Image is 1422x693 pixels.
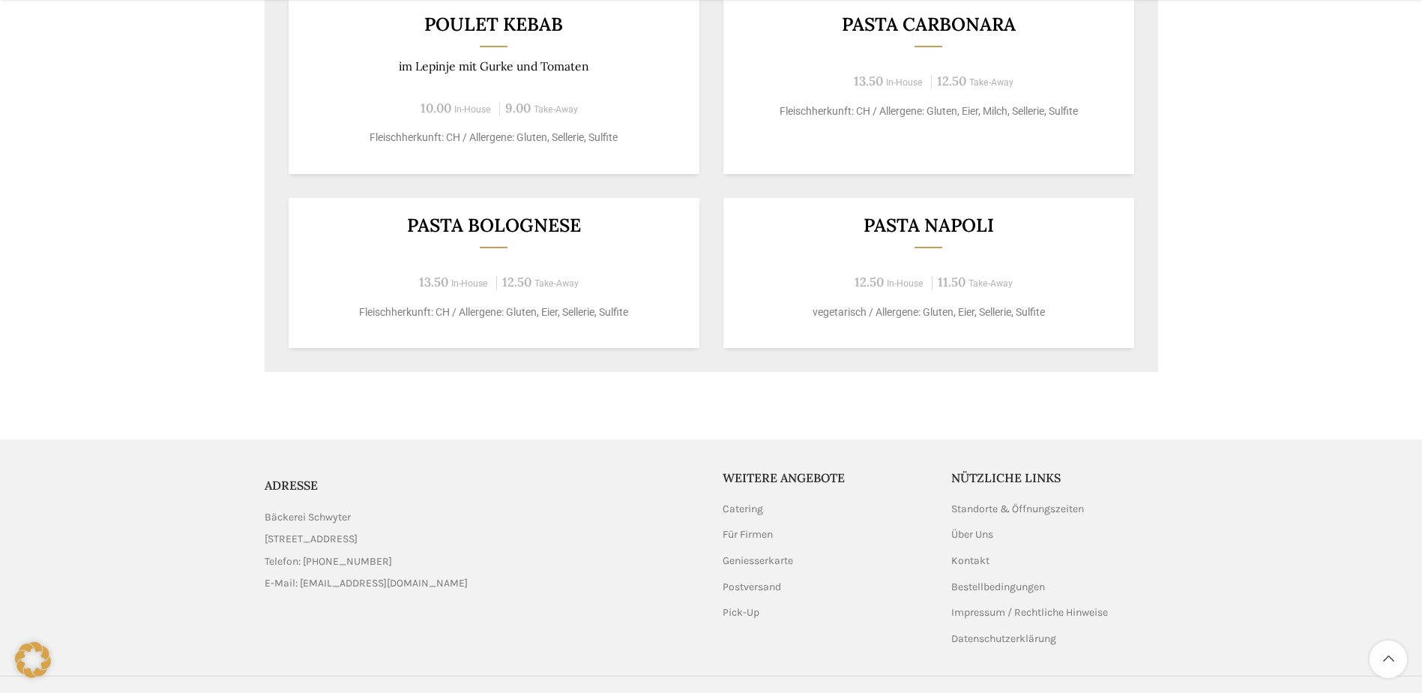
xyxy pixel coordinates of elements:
[951,631,1058,646] a: Datenschutzerklärung
[951,527,995,542] a: Über Uns
[951,605,1109,620] a: Impressum / Rechtliche Hinweise
[741,103,1115,119] p: Fleischherkunft: CH / Allergene: Gluten, Eier, Milch, Sellerie, Sulfite
[505,100,531,116] span: 9.00
[307,59,681,73] p: im Lepinje mit Gurke und Tomaten
[454,104,491,115] span: In-House
[951,469,1158,486] h5: Nützliche Links
[886,77,923,88] span: In-House
[265,478,318,493] span: ADRESSE
[307,304,681,320] p: Fleischherkunft: CH / Allergene: Gluten, Eier, Sellerie, Sulfite
[451,278,488,289] span: In-House
[307,216,681,235] h3: Pasta Bolognese
[1370,640,1407,678] a: Scroll to top button
[951,553,991,568] a: Kontakt
[265,531,358,547] span: [STREET_ADDRESS]
[951,580,1046,595] a: Bestellbedingungen
[854,73,883,89] span: 13.50
[855,274,884,290] span: 12.50
[723,469,930,486] h5: Weitere Angebote
[741,216,1115,235] h3: Pasta Napoli
[421,100,451,116] span: 10.00
[741,15,1115,34] h3: Pasta Carbonara
[723,605,761,620] a: Pick-Up
[307,130,681,145] p: Fleischherkunft: CH / Allergene: Gluten, Sellerie, Sulfite
[741,304,1115,320] p: vegetarisch / Allergene: Gluten, Eier, Sellerie, Sulfite
[887,278,924,289] span: In-House
[937,73,966,89] span: 12.50
[534,104,578,115] span: Take-Away
[265,509,351,526] span: Bäckerei Schwyter
[723,502,765,517] a: Catering
[419,274,448,290] span: 13.50
[938,274,965,290] span: 11.50
[951,502,1085,517] a: Standorte & Öffnungszeiten
[968,278,1013,289] span: Take-Away
[534,278,579,289] span: Take-Away
[502,274,531,290] span: 12.50
[969,77,1013,88] span: Take-Away
[265,575,468,592] span: E-Mail: [EMAIL_ADDRESS][DOMAIN_NAME]
[265,553,700,570] a: List item link
[723,553,795,568] a: Geniesserkarte
[723,580,783,595] a: Postversand
[723,527,774,542] a: Für Firmen
[307,15,681,34] h3: Poulet Kebab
